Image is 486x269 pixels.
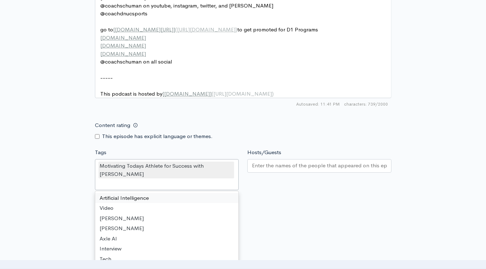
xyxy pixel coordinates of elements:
[100,42,146,49] span: [DOMAIN_NAME]
[164,90,210,97] span: [DOMAIN_NAME]
[212,90,213,97] span: (
[95,118,130,133] label: Content rating
[95,203,239,213] div: Video
[95,209,391,217] small: If no artwork is selected your default podcast artwork will be used
[95,234,239,244] div: Axle AI
[162,90,164,97] span: [
[102,132,213,141] label: This episode has explicit language or themes.
[95,148,106,157] label: Tags
[100,26,318,33] span: go to to get promoted for D1 Programs
[95,244,239,254] div: Interview
[100,10,147,17] span: @coachdnucsports
[177,26,236,33] span: [URL][DOMAIN_NAME]
[213,90,272,97] span: [URL][DOMAIN_NAME]
[100,90,274,97] span: This podcast is hosted by
[113,26,115,33] span: [
[100,50,146,57] span: [DOMAIN_NAME]
[95,193,239,203] div: Artificial Intelligence
[95,213,239,224] div: [PERSON_NAME]
[344,101,388,107] span: 739/2000
[98,162,234,178] div: Motivating Todays Athlete for Success with [PERSON_NAME]
[296,101,340,107] span: Autosaved: 11:41 PM
[173,26,175,33] span: ]
[252,162,387,170] input: Enter the names of the people that appeared on this episode
[272,90,274,97] span: )
[100,2,273,9] span: @coachschuman on youtube, instagram, twitter, and [PERSON_NAME]
[100,34,146,41] span: [DOMAIN_NAME]
[95,223,239,234] div: [PERSON_NAME]
[115,26,173,33] span: [DOMAIN_NAME][URL]
[100,58,172,65] span: @coachschuman on all social
[95,254,239,264] div: Tech
[175,26,177,33] span: (
[210,90,212,97] span: ]
[247,148,281,157] label: Hosts/Guests
[236,26,237,33] span: )
[100,74,113,81] span: -----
